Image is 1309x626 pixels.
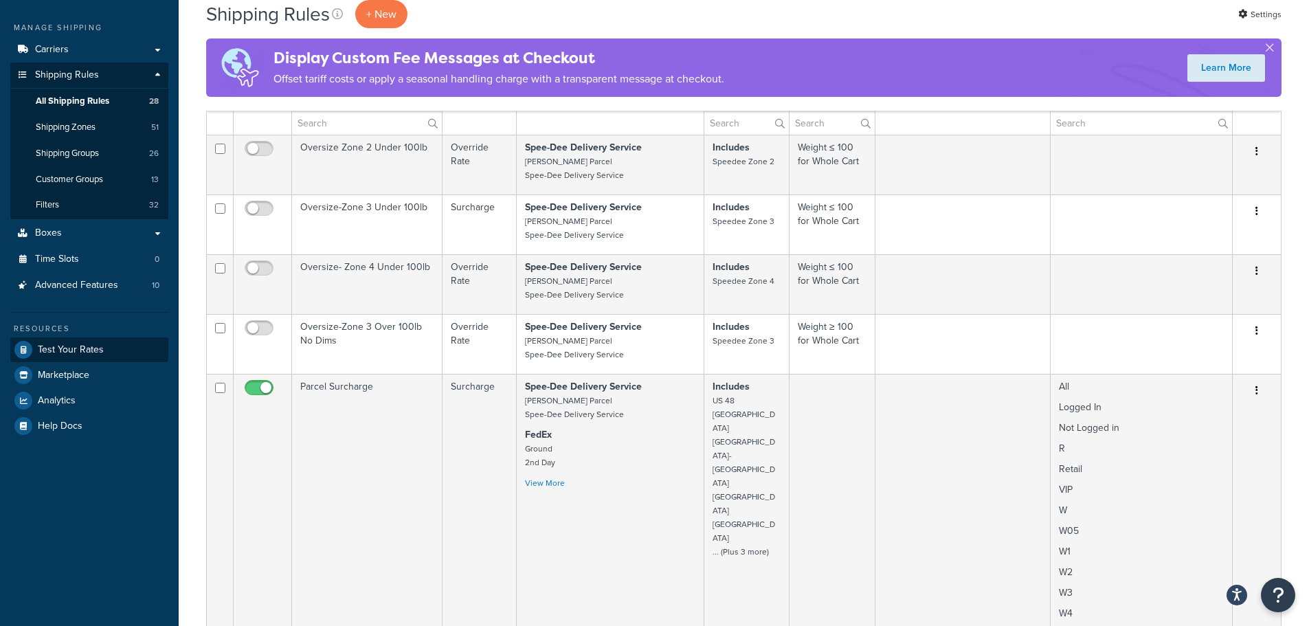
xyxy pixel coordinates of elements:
td: Oversize-Zone 3 Under 100lb [292,194,443,254]
div: Resources [10,323,168,335]
span: 10 [152,280,159,291]
td: Weight ≥ 100 for Whole Cart [790,314,875,374]
p: Offset tariff costs or apply a seasonal handling charge with a transparent message at checkout. [273,69,724,89]
a: Settings [1238,5,1282,24]
span: 0 [155,254,159,265]
a: Test Your Rates [10,337,168,362]
td: Oversize Zone 2 Under 100lb [292,135,443,194]
td: Surcharge [443,194,517,254]
input: Search [1051,111,1232,135]
td: Weight ≤ 100 for Whole Cart [790,135,875,194]
span: Shipping Rules [35,69,99,81]
p: W [1059,504,1224,517]
span: 26 [149,148,159,159]
strong: Spee-Dee Delivery Service [525,260,642,274]
td: Weight ≤ 100 for Whole Cart [790,194,875,254]
a: Shipping Rules [10,63,168,88]
span: Customer Groups [36,174,103,186]
strong: Spee-Dee Delivery Service [525,379,642,394]
a: Advanced Features 10 [10,273,168,298]
p: Not Logged in [1059,421,1224,435]
strong: FedEx [525,427,552,442]
p: W1 [1059,545,1224,559]
strong: Spee-Dee Delivery Service [525,200,642,214]
li: Advanced Features [10,273,168,298]
small: [PERSON_NAME] Parcel Spee-Dee Delivery Service [525,155,624,181]
span: Boxes [35,227,62,239]
h4: Display Custom Fee Messages at Checkout [273,47,724,69]
li: Customer Groups [10,167,168,192]
td: Override Rate [443,135,517,194]
a: Customer Groups 13 [10,167,168,192]
p: Logged In [1059,401,1224,414]
strong: Spee-Dee Delivery Service [525,320,642,334]
h1: Shipping Rules [206,1,330,27]
small: Speedee Zone 4 [713,275,774,287]
div: Manage Shipping [10,22,168,34]
strong: Includes [713,379,750,394]
span: 28 [149,96,159,107]
p: R [1059,442,1224,456]
a: Filters 32 [10,192,168,218]
span: Carriers [35,44,69,56]
td: Oversize-Zone 3 Over 100lb No Dims [292,314,443,374]
p: VIP [1059,483,1224,497]
small: [PERSON_NAME] Parcel Spee-Dee Delivery Service [525,275,624,301]
span: 51 [151,122,159,133]
td: Override Rate [443,254,517,314]
span: Analytics [38,395,76,407]
span: All Shipping Rules [36,96,109,107]
span: Test Your Rates [38,344,104,356]
strong: Includes [713,200,750,214]
input: Search [704,111,789,135]
a: Time Slots 0 [10,247,168,272]
span: Marketplace [38,370,89,381]
a: Shipping Groups 26 [10,141,168,166]
p: W3 [1059,586,1224,600]
small: Speedee Zone 2 [713,155,774,168]
small: [PERSON_NAME] Parcel Spee-Dee Delivery Service [525,394,624,421]
li: Shipping Zones [10,115,168,140]
a: Shipping Zones 51 [10,115,168,140]
td: Override Rate [443,314,517,374]
a: Analytics [10,388,168,413]
span: Advanced Features [35,280,118,291]
span: 13 [151,174,159,186]
a: Marketplace [10,363,168,388]
p: W05 [1059,524,1224,538]
small: [PERSON_NAME] Parcel Spee-Dee Delivery Service [525,335,624,361]
small: Ground 2nd Day [525,443,555,469]
small: US 48 [GEOGRAPHIC_DATA] [GEOGRAPHIC_DATA]-[GEOGRAPHIC_DATA] [GEOGRAPHIC_DATA] [GEOGRAPHIC_DATA] .... [713,394,775,558]
p: W4 [1059,607,1224,621]
a: Help Docs [10,414,168,438]
span: Help Docs [38,421,82,432]
li: All Shipping Rules [10,89,168,114]
td: Oversize- Zone 4 Under 100lb [292,254,443,314]
li: Shipping Groups [10,141,168,166]
span: Shipping Zones [36,122,96,133]
strong: Spee-Dee Delivery Service [525,140,642,155]
small: Speedee Zone 3 [713,215,774,227]
strong: Includes [713,140,750,155]
span: Shipping Groups [36,148,99,159]
span: Time Slots [35,254,79,265]
input: Search [790,111,875,135]
strong: Includes [713,260,750,274]
input: Search [292,111,442,135]
span: 32 [149,199,159,211]
span: Filters [36,199,59,211]
p: W2 [1059,566,1224,579]
button: Open Resource Center [1261,578,1295,612]
a: Learn More [1187,54,1265,82]
p: Retail [1059,462,1224,476]
a: Boxes [10,221,168,246]
li: Shipping Rules [10,63,168,219]
small: [PERSON_NAME] Parcel Spee-Dee Delivery Service [525,215,624,241]
small: Speedee Zone 3 [713,335,774,347]
a: Carriers [10,37,168,63]
li: Filters [10,192,168,218]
